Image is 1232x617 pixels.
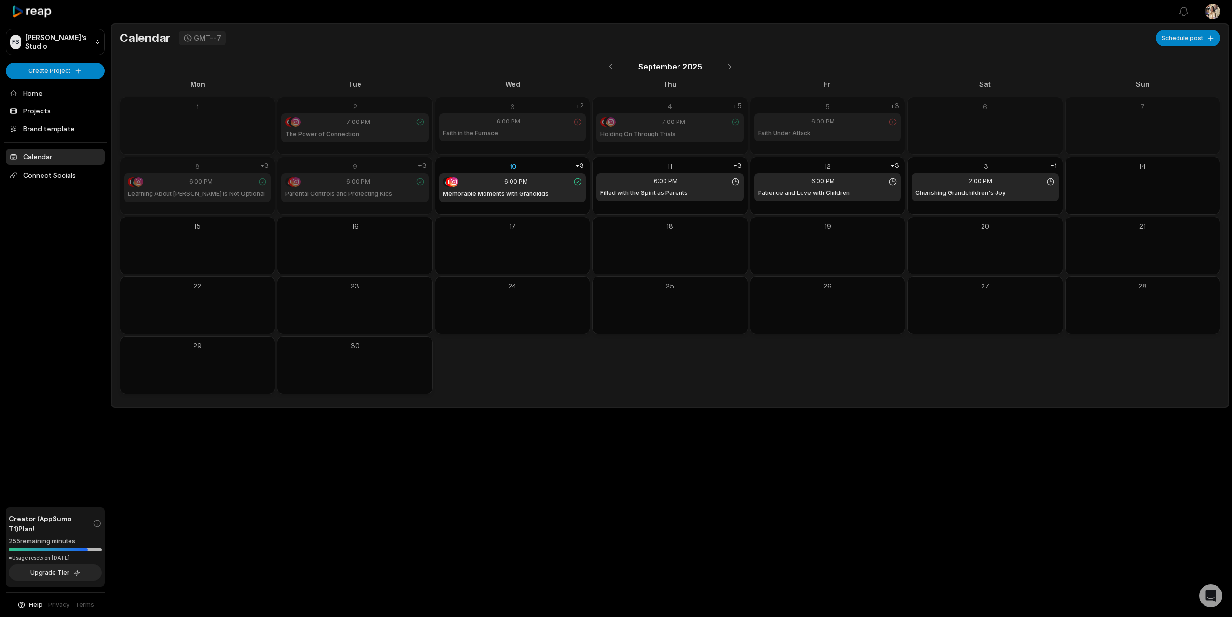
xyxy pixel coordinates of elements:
div: 6 [912,101,1058,111]
span: 6:00 PM [654,177,678,186]
a: Home [6,85,105,101]
h1: Parental Controls and Protecting Kids [285,190,392,198]
button: Schedule post [1156,30,1220,46]
button: Help [17,601,42,609]
div: 12 [754,161,901,171]
span: 7:00 PM [346,118,370,126]
div: 4 [596,101,743,111]
span: 6:00 PM [346,178,370,186]
div: FS [10,35,21,49]
a: Brand template [6,121,105,137]
span: 7:00 PM [662,118,685,126]
h1: Faith Under Attack [758,129,811,137]
h1: Cherishing Grandchildren's Joy [915,189,1006,197]
div: GMT--7 [194,34,221,42]
h1: Calendar [120,31,171,45]
div: *Usage resets on [DATE] [9,554,102,562]
div: Sat [907,79,1063,89]
div: Open Intercom Messenger [1199,584,1222,607]
div: 2 [281,101,428,111]
h1: Faith in the Furnace [443,129,498,137]
h1: Memorable Moments with Grandkids [443,190,549,198]
h1: Learning About [PERSON_NAME] Is Not Optional [128,190,265,198]
span: Help [29,601,42,609]
div: 8 [124,161,271,171]
h1: Holding On Through Trials [600,130,676,138]
h1: The Power of Connection [285,130,359,138]
div: 9 [281,161,428,171]
div: 255 remaining minutes [9,536,102,546]
div: 7 [1069,101,1216,111]
div: Mon [120,79,275,89]
div: 10 [439,161,586,171]
div: Tue [277,79,432,89]
a: Calendar [6,149,105,165]
div: Sun [1065,79,1220,89]
h1: Patience and Love with Children [758,189,850,197]
span: September 2025 [638,61,702,72]
span: 6:00 PM [497,117,520,126]
span: 6:00 PM [504,178,528,186]
span: Connect Socials [6,166,105,184]
button: Upgrade Tier [9,564,102,581]
span: 6:00 PM [811,117,835,126]
div: 13 [912,161,1058,171]
div: Wed [435,79,590,89]
button: Create Project [6,63,105,79]
div: 11 [596,161,743,171]
div: Thu [592,79,748,89]
p: [PERSON_NAME]'s Studio [25,33,91,51]
span: 2:00 PM [969,177,992,186]
div: 3 [439,101,586,111]
span: 6:00 PM [811,177,835,186]
a: Privacy [48,601,69,609]
h1: Filled with the Spirit as Parents [600,189,688,197]
a: Terms [75,601,94,609]
span: Creator (AppSumo T1) Plan! [9,513,93,534]
a: Projects [6,103,105,119]
div: Fri [750,79,905,89]
div: 1 [124,101,271,111]
span: 6:00 PM [189,178,213,186]
div: 5 [754,101,901,111]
